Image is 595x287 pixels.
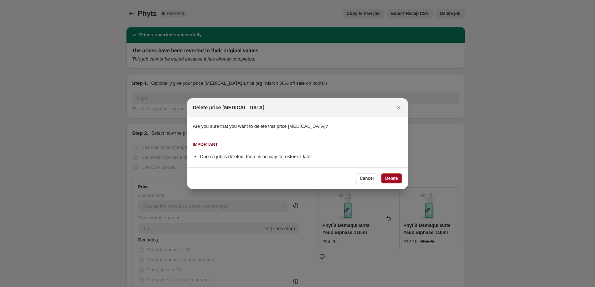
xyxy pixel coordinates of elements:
[381,173,402,183] button: Delete
[394,103,404,113] button: Close
[193,124,328,129] span: Are you sure that you want to delete this price [MEDICAL_DATA]?
[356,173,378,183] button: Cancel
[385,176,398,181] span: Delete
[360,176,374,181] span: Cancel
[193,142,218,147] div: IMPORTANT
[200,153,402,160] li: Once a job is deleted, there is no way to restore it later
[193,104,264,111] h2: Delete price [MEDICAL_DATA]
